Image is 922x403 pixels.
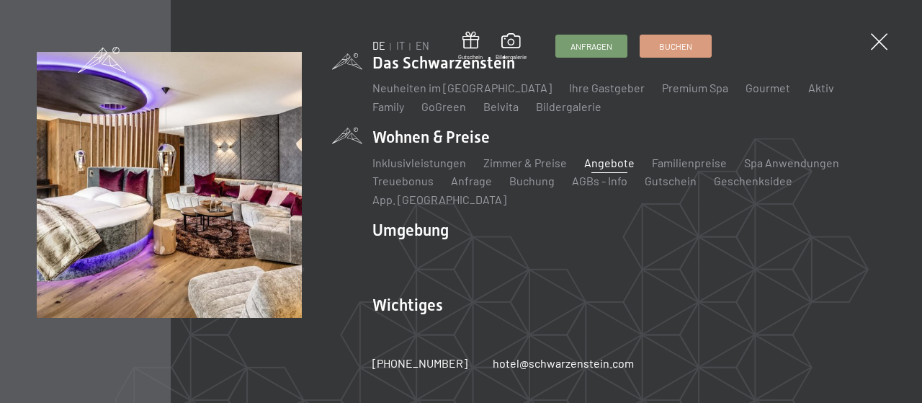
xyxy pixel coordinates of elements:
[496,53,527,61] span: Bildergalerie
[808,81,834,94] a: Aktiv
[373,192,507,206] a: App. [GEOGRAPHIC_DATA]
[746,81,791,94] a: Gourmet
[416,40,430,52] a: EN
[537,99,602,113] a: Bildergalerie
[641,35,712,57] a: Buchen
[459,32,483,61] a: Gutschein
[573,174,628,187] a: AGBs - Info
[570,40,612,53] span: Anfragen
[459,53,483,61] span: Gutschein
[422,99,467,113] a: GoGreen
[373,156,467,169] a: Inklusivleistungen
[645,174,697,187] a: Gutschein
[585,156,635,169] a: Angebote
[570,81,645,94] a: Ihre Gastgeber
[493,355,635,371] a: hotel@schwarzenstein.com
[510,174,555,187] a: Buchung
[653,156,728,169] a: Familienpreise
[373,40,386,52] a: DE
[484,99,519,113] a: Belvita
[484,156,568,169] a: Zimmer & Preise
[373,356,468,370] span: [PHONE_NUMBER]
[373,174,434,187] a: Treuebonus
[663,81,729,94] a: Premium Spa
[373,355,468,371] a: [PHONE_NUMBER]
[745,156,840,169] a: Spa Anwendungen
[397,40,406,52] a: IT
[452,174,493,187] a: Anfrage
[715,174,793,187] a: Geschenksidee
[496,33,527,61] a: Bildergalerie
[556,35,627,57] a: Anfragen
[660,40,693,53] span: Buchen
[373,81,552,94] a: Neuheiten im [GEOGRAPHIC_DATA]
[373,99,405,113] a: Family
